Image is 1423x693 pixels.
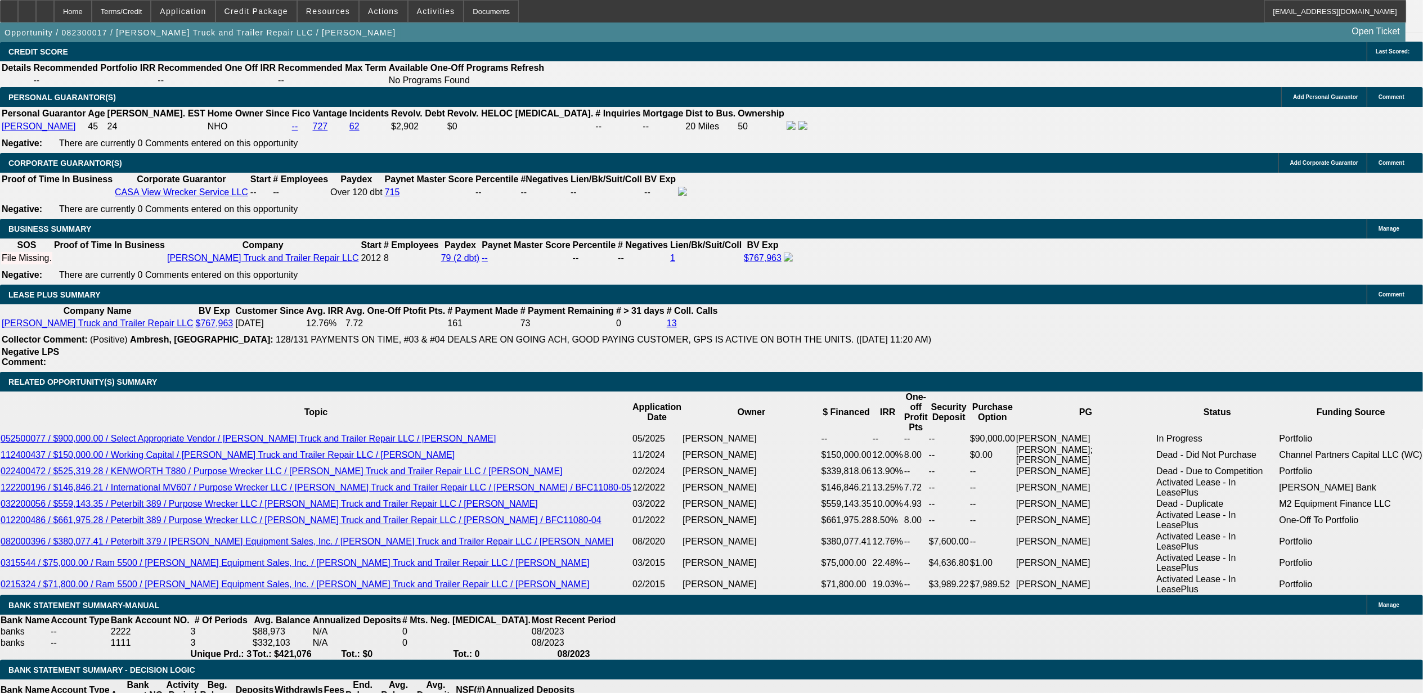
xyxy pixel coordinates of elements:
td: 0 [402,637,531,649]
a: 727 [313,121,328,131]
b: # Coll. Calls [667,306,718,316]
td: -- [904,466,928,477]
b: # Employees [384,240,439,250]
a: 032200056 / $559,143.35 / Peterbilt 389 / Purpose Wrecker LLC / [PERSON_NAME] Truck and Trailer R... [1,499,538,508]
a: Open Ticket [1348,22,1404,41]
td: [PERSON_NAME] [1016,552,1156,574]
td: Activated Lease - In LeasePlus [1156,552,1278,574]
span: Last Scored: [1376,48,1410,55]
td: Portfolio [1279,531,1423,552]
td: 13.90% [872,466,904,477]
b: Company [243,240,284,250]
td: -- [570,186,643,199]
span: (Positive) [90,335,128,344]
b: Paynet Master Score [385,174,473,184]
th: Proof of Time In Business [53,240,165,251]
button: Actions [360,1,407,22]
b: [PERSON_NAME]. EST [107,109,205,118]
th: Tot.: $0 [312,649,402,660]
b: Negative: [2,204,42,214]
td: [PERSON_NAME] [1016,477,1156,498]
td: $1.00 [969,552,1016,574]
td: -- [904,433,928,444]
td: Portfolio [1279,433,1423,444]
th: Security Deposit [928,391,969,433]
span: Comment [1379,160,1404,166]
td: [PERSON_NAME] [682,444,820,466]
b: Corporate Guarantor [137,174,226,184]
div: File Missing. [2,253,52,263]
td: 2222 [110,626,190,637]
span: CORPORATE GUARANTOR(S) [8,159,122,168]
td: N/A [312,626,402,637]
td: [PERSON_NAME] [682,552,820,574]
td: 08/2020 [632,531,682,552]
b: # Negatives [618,240,668,250]
td: $332,103 [252,637,312,649]
td: 161 [447,318,518,329]
td: -- [969,466,1016,477]
a: 0315544 / $75,000.00 / Ram 5500 / [PERSON_NAME] Equipment Sales, Inc. / [PERSON_NAME] Truck and T... [1,558,590,568]
td: $661,975.28 [821,510,872,531]
th: One-off Profit Pts [904,391,928,433]
img: facebook-icon.png [787,121,796,130]
td: -- [643,120,684,133]
td: 03/2015 [632,552,682,574]
td: -- [157,75,276,86]
b: # > 31 days [616,306,665,316]
div: -- [618,253,668,263]
th: 08/2023 [531,649,616,660]
td: 10.00% [872,498,904,510]
a: 112400437 / $150,000.00 / Working Capital / [PERSON_NAME] Truck and Trailer Repair LLC / [PERSON_... [1,450,455,460]
b: Negative: [2,270,42,280]
th: Account Type [50,615,110,626]
b: Company Name [64,306,132,316]
td: [PERSON_NAME] [682,531,820,552]
span: Bank Statement Summary - Decision Logic [8,665,195,674]
td: -- [277,75,387,86]
span: Credit Package [225,7,288,16]
span: There are currently 0 Comments entered on this opportunity [59,138,298,148]
td: [PERSON_NAME] [1016,498,1156,510]
td: 0 [402,626,531,637]
b: BV Exp [644,174,676,184]
th: Recommended Max Term [277,62,387,74]
th: Unique Prd.: 3 [190,649,252,660]
td: $0 [447,120,594,133]
span: Actions [368,7,399,16]
a: 715 [385,187,400,197]
button: Activities [409,1,464,22]
td: $150,000.00 [821,444,872,466]
a: -- [292,121,298,131]
td: One-Off To Portfolio [1279,510,1423,531]
b: Paynet Master Score [482,240,570,250]
th: Tot.: 0 [402,649,531,660]
b: #Negatives [521,174,569,184]
th: IRR [872,391,904,433]
th: # Mts. Neg. [MEDICAL_DATA]. [402,615,531,626]
td: -- [928,477,969,498]
b: Age [88,109,105,118]
span: PERSONAL GUARANTOR(S) [8,93,116,102]
td: $0.00 [969,444,1016,466]
img: facebook-icon.png [784,253,793,262]
td: -- [928,433,969,444]
td: 12.00% [872,444,904,466]
td: $90,000.00 [969,433,1016,444]
a: 13 [667,318,677,328]
span: There are currently 0 Comments entered on this opportunity [59,204,298,214]
th: $ Financed [821,391,872,433]
td: 2012 [361,252,382,264]
th: Available One-Off Programs [388,62,509,74]
b: BV Exp [199,306,230,316]
b: Collector Comment: [2,335,88,344]
a: $767,963 [196,318,234,328]
td: 73 [520,318,614,329]
div: -- [475,187,518,197]
td: 3 [190,626,252,637]
td: [PERSON_NAME] [682,433,820,444]
span: CREDIT SCORE [8,47,68,56]
th: Funding Source [1279,391,1423,433]
button: Credit Package [216,1,297,22]
td: 45 [87,120,105,133]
